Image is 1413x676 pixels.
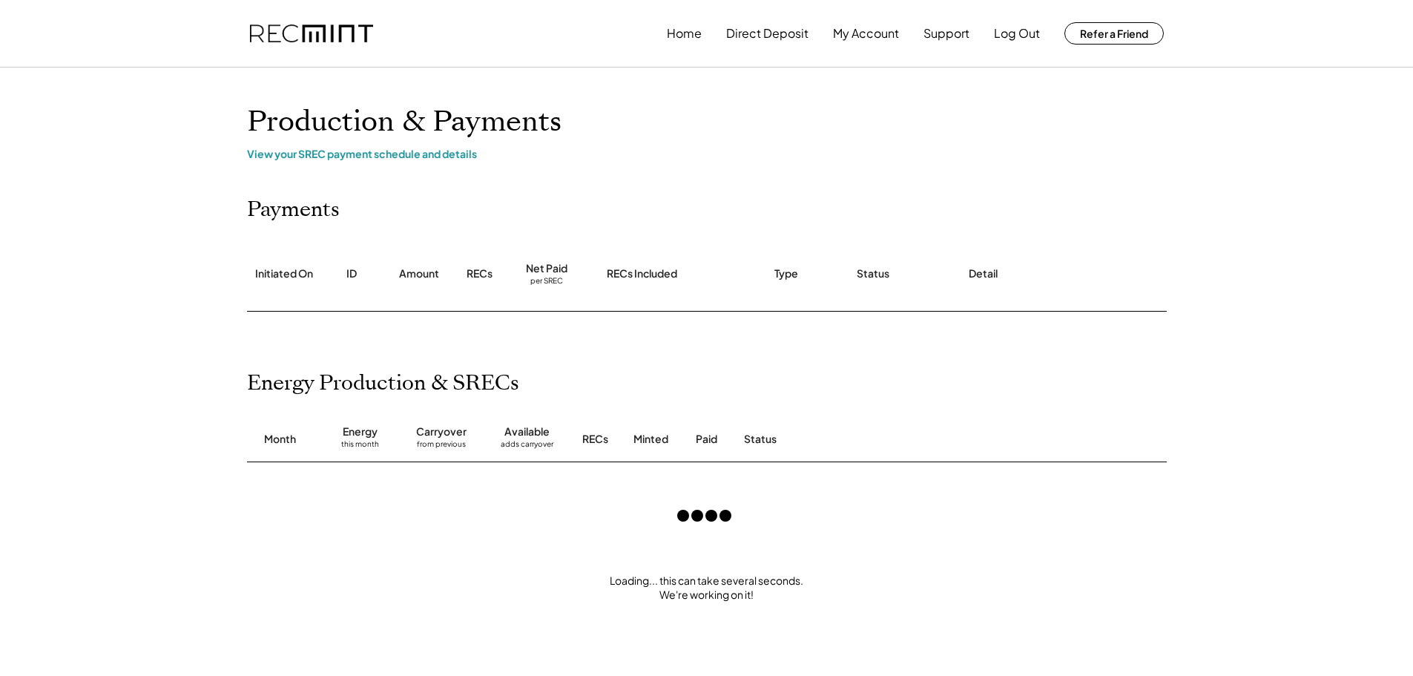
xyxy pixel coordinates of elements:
h2: Energy Production & SRECs [247,371,519,396]
div: adds carryover [501,439,553,454]
div: Energy [343,424,378,439]
div: Detail [969,266,998,281]
div: per SREC [530,276,563,287]
button: Log Out [994,19,1040,48]
div: Status [857,266,889,281]
div: Type [774,266,798,281]
button: Direct Deposit [726,19,808,48]
div: Month [264,432,296,447]
div: Net Paid [526,261,567,276]
button: Refer a Friend [1064,22,1164,45]
button: Support [923,19,969,48]
button: Home [667,19,702,48]
div: Carryover [416,424,467,439]
div: Paid [696,432,717,447]
h1: Production & Payments [247,105,1167,140]
div: RECs Included [607,266,677,281]
div: Loading... this can take several seconds. We're working on it! [232,574,1182,603]
div: ID [346,266,357,281]
div: from previous [417,439,466,454]
div: Initiated On [255,266,313,281]
div: Minted [633,432,668,447]
img: recmint-logotype%403x.png [250,24,373,43]
div: RECs [582,432,608,447]
div: Amount [399,266,439,281]
h2: Payments [247,197,340,223]
div: View your SREC payment schedule and details [247,147,1167,160]
button: My Account [833,19,899,48]
div: this month [341,439,379,454]
div: Available [504,424,550,439]
div: Status [744,432,996,447]
div: RECs [467,266,493,281]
